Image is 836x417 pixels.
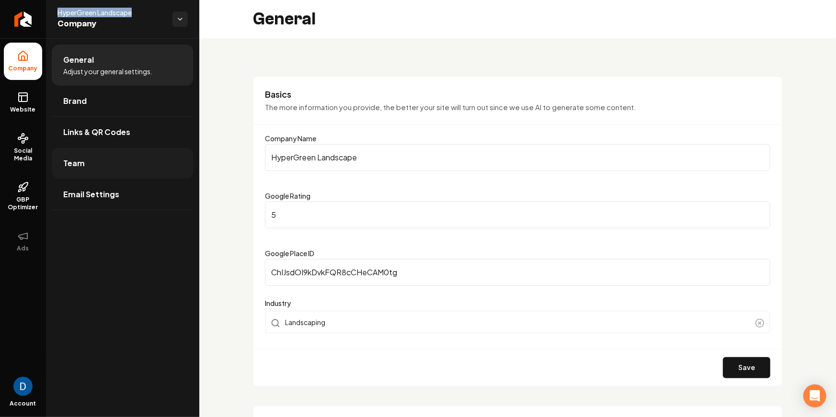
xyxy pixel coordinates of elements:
a: Team [52,148,194,179]
label: Company Name [265,134,316,143]
span: Brand [63,95,87,107]
input: Google Rating [265,202,770,228]
span: General [63,54,94,66]
a: Links & QR Codes [52,117,194,147]
span: Website [7,106,40,113]
button: Save [723,357,770,378]
span: Team [63,158,85,169]
span: Company [5,65,42,72]
span: Adjust your general settings. [63,67,152,76]
span: Email Settings [63,189,119,200]
a: Email Settings [52,179,194,210]
a: Social Media [4,125,42,170]
span: Social Media [4,147,42,162]
a: Brand [52,86,194,116]
span: GBP Optimizer [4,196,42,211]
label: Google Place ID [265,249,314,258]
button: Ads [4,223,42,260]
span: Company [57,17,165,31]
h3: Basics [265,89,770,100]
span: HyperGreen Landscape [57,8,165,17]
a: GBP Optimizer [4,174,42,219]
img: David Rice [13,377,33,396]
label: Google Rating [265,192,310,200]
h2: General [253,10,316,29]
input: Company Name [265,144,770,171]
span: Account [10,400,36,407]
button: Open user button [13,377,33,396]
span: Ads [13,245,33,252]
span: Links & QR Codes [63,126,130,138]
div: Open Intercom Messenger [803,384,826,407]
label: Industry [265,297,770,309]
p: The more information you provide, the better your site will turn out since we use AI to generate ... [265,102,770,113]
input: Google Place ID [265,259,770,286]
img: Rebolt Logo [14,11,32,27]
a: Website [4,84,42,121]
